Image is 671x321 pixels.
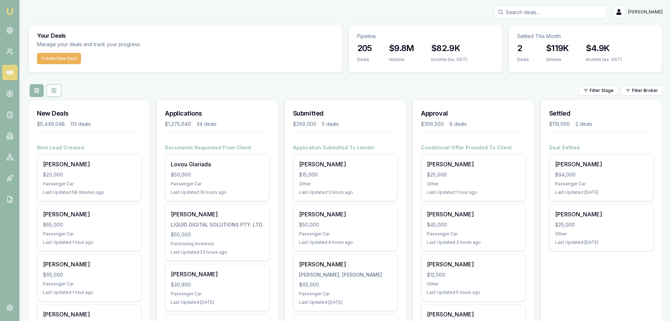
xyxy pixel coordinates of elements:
[579,86,618,95] button: Filter Stage
[299,240,392,245] div: Last Updated: 4 hours ago
[427,231,520,237] div: Passenger Car
[517,43,529,54] h3: 2
[171,231,263,238] div: $50,000
[299,260,392,268] div: [PERSON_NAME]
[555,171,648,178] div: $94,000
[171,249,263,255] div: Last Updated: 23 hours ago
[357,57,372,62] div: Deals
[197,121,217,128] div: 34 deals
[427,210,520,218] div: [PERSON_NAME]
[628,9,663,15] span: [PERSON_NAME]
[421,109,526,118] h3: Approval
[546,43,569,54] h3: $119K
[299,231,392,237] div: Passenger Car
[621,86,663,95] button: Filter Broker
[43,310,136,319] div: [PERSON_NAME]
[357,33,494,40] p: Pipeline
[555,210,648,218] div: [PERSON_NAME]
[43,240,136,245] div: Last Updated: 1 hour ago
[517,57,529,62] div: Deals
[549,121,570,128] div: $119,000
[43,260,136,268] div: [PERSON_NAME]
[43,221,136,228] div: $65,000
[6,7,14,16] img: emu-icon-u.png
[576,121,592,128] div: 2 deals
[299,210,392,218] div: [PERSON_NAME]
[43,271,136,278] div: $65,000
[37,33,334,38] h3: Your Deals
[427,271,520,278] div: $12,500
[171,300,263,305] div: Last Updated: [DATE]
[165,144,269,151] h4: Documents Requested From Client
[43,290,136,295] div: Last Updated: 1 hour ago
[555,240,648,245] div: Last Updated: [DATE]
[427,281,520,287] div: Other
[427,240,520,245] div: Last Updated: 3 hours ago
[171,281,263,288] div: $30,990
[555,160,648,168] div: [PERSON_NAME]
[299,181,392,187] div: Other
[494,6,607,18] input: Search deals
[171,181,263,187] div: Passenger Car
[421,144,526,151] h4: Conditional Offer Provided To Client
[449,121,467,128] div: 8 deals
[389,57,414,62] div: Volume
[37,53,81,64] button: Create New Deal
[37,109,142,118] h3: New Deals
[421,121,444,128] div: $306,500
[632,88,658,93] span: Filter Broker
[555,190,648,195] div: Last Updated: [DATE]
[43,281,136,287] div: Passenger Car
[171,171,263,178] div: $50,000
[555,231,648,237] div: Other
[171,270,263,278] div: [PERSON_NAME]
[43,210,136,218] div: [PERSON_NAME]
[322,121,339,128] div: 5 deals
[431,57,467,62] div: Income (ex. GST)
[299,271,392,278] div: [PERSON_NAME], [PERSON_NAME]
[37,121,65,128] div: $5,449,048
[171,190,263,195] div: Last Updated: 19 hours ago
[43,231,136,237] div: Passenger Car
[171,160,263,168] div: Lovou Glariada
[299,281,392,288] div: $65,000
[299,221,392,228] div: $50,000
[357,43,372,54] h3: 205
[427,290,520,295] div: Last Updated: 5 hours ago
[427,181,520,187] div: Other
[549,109,654,118] h3: Settled
[586,43,622,54] h3: $4.9K
[427,260,520,268] div: [PERSON_NAME]
[590,88,614,93] span: Filter Stage
[555,181,648,187] div: Passenger Car
[427,190,520,195] div: Last Updated: 1 hour ago
[37,144,142,151] h4: New Lead Created
[555,221,648,228] div: $25,000
[293,109,398,118] h3: Submitted
[299,300,392,305] div: Last Updated: [DATE]
[427,221,520,228] div: $45,000
[293,121,316,128] div: $269,000
[293,144,398,151] h4: Application Submitted To Lender
[299,190,392,195] div: Last Updated: 3 hours ago
[299,291,392,297] div: Passenger Car
[43,171,136,178] div: $20,000
[43,190,136,195] div: Last Updated: 58 minutes ago
[171,210,263,218] div: [PERSON_NAME]
[171,291,263,297] div: Passenger Car
[549,144,654,151] h4: Deal Settled
[427,171,520,178] div: $25,000
[171,221,263,228] div: LIQUID DIGITAL SOLUTIONS PTY. LTD.
[299,160,392,168] div: [PERSON_NAME]
[427,310,520,319] div: [PERSON_NAME]
[43,160,136,168] div: [PERSON_NAME]
[165,121,191,128] div: $1,275,640
[43,181,136,187] div: Passenger Car
[37,41,217,49] p: Manage your deals and track your progress.
[431,43,467,54] h3: $82.9K
[546,57,569,62] div: Volume
[299,171,392,178] div: $15,000
[389,43,414,54] h3: $9.8M
[517,33,654,40] p: Settled This Month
